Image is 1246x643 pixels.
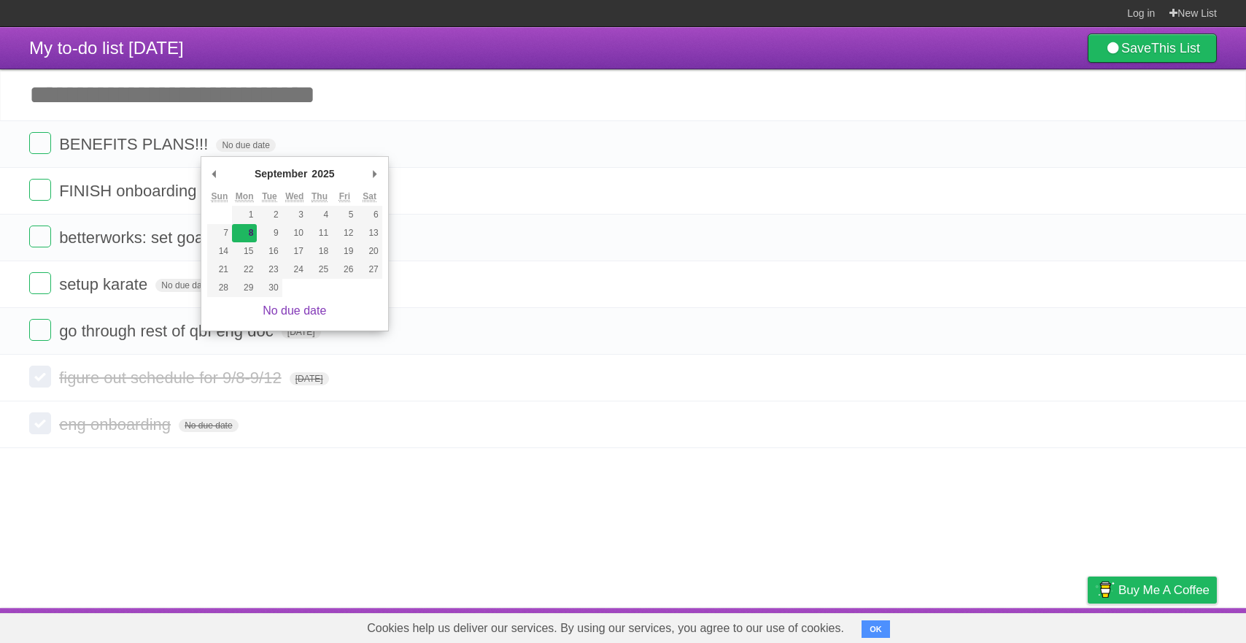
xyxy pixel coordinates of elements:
button: 7 [207,224,232,242]
a: Suggest a feature [1125,612,1217,639]
span: FINISH onboarding vids intuit [59,182,271,200]
label: Done [29,366,51,388]
button: 16 [257,242,282,261]
span: eng onboarding [59,415,174,434]
label: Done [29,132,51,154]
button: 10 [282,224,307,242]
span: [DATE] [290,372,329,385]
button: 26 [332,261,357,279]
button: 17 [282,242,307,261]
abbr: Saturday [363,191,376,202]
button: 30 [257,279,282,297]
button: 11 [307,224,332,242]
button: 28 [207,279,232,297]
button: 27 [357,261,382,279]
button: 5 [332,206,357,224]
button: OK [862,620,890,638]
button: 1 [232,206,257,224]
a: SaveThis List [1088,34,1217,63]
button: 6 [357,206,382,224]
span: setup karate [59,275,151,293]
button: 12 [332,224,357,242]
button: 24 [282,261,307,279]
button: 23 [257,261,282,279]
span: Buy me a coffee [1118,577,1210,603]
button: 18 [307,242,332,261]
button: 29 [232,279,257,297]
span: No due date [216,139,275,152]
label: Done [29,412,51,434]
button: 3 [282,206,307,224]
a: About [894,612,924,639]
button: 4 [307,206,332,224]
abbr: Sunday [212,191,228,202]
abbr: Friday [339,191,350,202]
label: Done [29,272,51,294]
span: No due date [179,419,238,432]
span: BENEFITS PLANS!!! [59,135,212,153]
button: 22 [232,261,257,279]
button: 14 [207,242,232,261]
abbr: Monday [236,191,254,202]
abbr: Thursday [311,191,328,202]
button: 15 [232,242,257,261]
span: betterworks: set goals [59,228,219,247]
button: 13 [357,224,382,242]
label: Done [29,226,51,247]
a: No due date [263,304,326,317]
span: figure out schedule for 9/8-9/12 [59,369,285,387]
label: Done [29,179,51,201]
label: Done [29,319,51,341]
button: 2 [257,206,282,224]
button: 19 [332,242,357,261]
button: 21 [207,261,232,279]
span: go through rest of qbf eng doc [59,322,277,340]
span: Cookies help us deliver our services. By using our services, you agree to our use of cookies. [352,614,859,643]
span: No due date [155,279,214,292]
button: 25 [307,261,332,279]
button: 9 [257,224,282,242]
abbr: Wednesday [285,191,303,202]
div: 2025 [309,163,336,185]
a: Terms [1019,612,1051,639]
a: Developers [942,612,1001,639]
button: Previous Month [207,163,222,185]
span: [DATE] [282,326,321,339]
b: This List [1151,41,1200,55]
span: My to-do list [DATE] [29,38,184,58]
div: September [252,163,309,185]
button: 20 [357,242,382,261]
a: Privacy [1069,612,1107,639]
a: Buy me a coffee [1088,577,1217,604]
button: 8 [232,224,257,242]
img: Buy me a coffee [1095,577,1115,602]
abbr: Tuesday [262,191,276,202]
button: Next Month [368,163,382,185]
